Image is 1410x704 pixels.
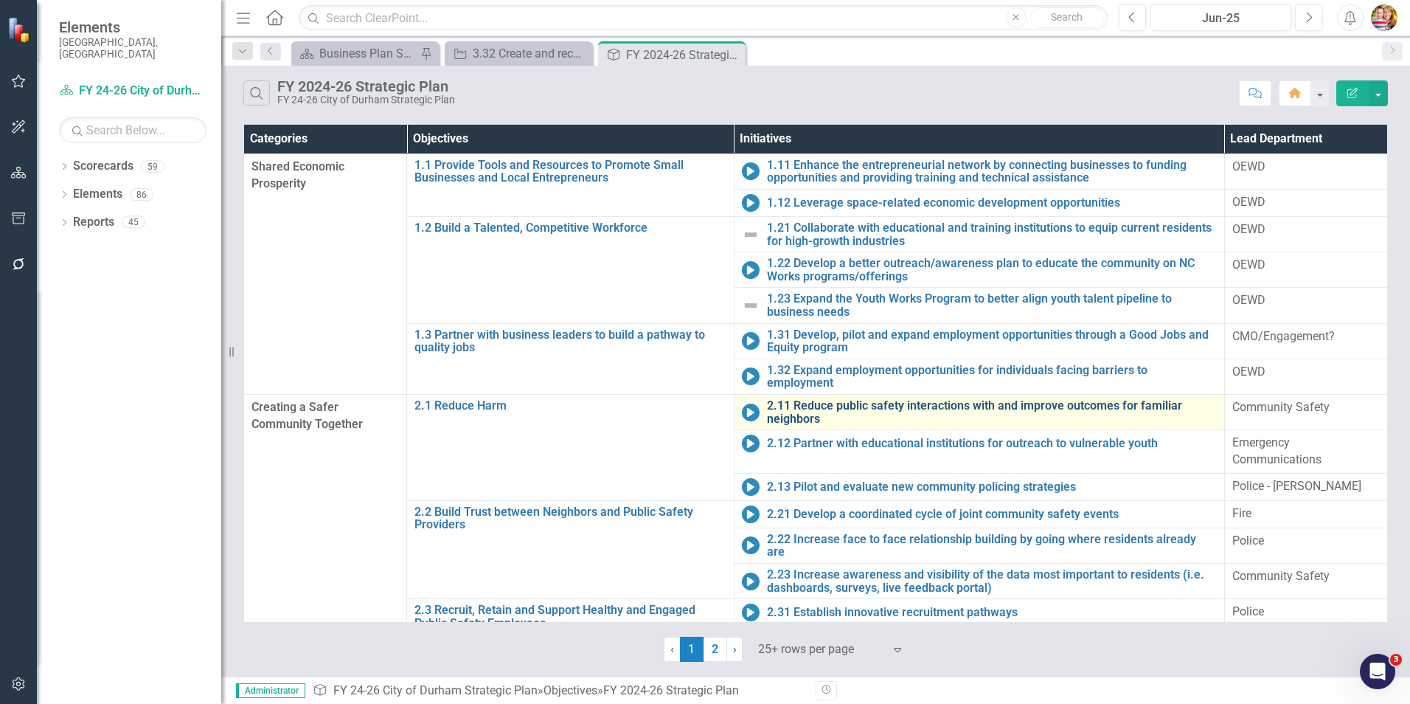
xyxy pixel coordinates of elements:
[1232,293,1265,307] span: OEWD
[742,573,760,590] img: In Progress
[473,44,588,63] div: 3.32 Create and recommend a digital literacy program
[1224,190,1387,217] td: Double-Click to Edit
[1030,7,1104,28] button: Search
[734,323,1224,359] td: Double-Click to Edit Right Click for Context Menu
[1232,329,1335,343] span: CMO/Engagement?
[670,642,674,656] span: ‹
[313,683,805,700] div: » »
[767,364,1217,390] a: 1.32 Expand employment opportunities for individuals facing barriers to employment
[407,217,734,324] td: Double-Click to Edit Right Click for Context Menu
[1224,153,1387,189] td: Double-Click to Edit
[1224,599,1387,627] td: Double-Click to Edit
[1224,323,1387,359] td: Double-Click to Edit
[1232,222,1265,236] span: OEWD
[767,480,1217,494] a: 2.13 Pilot and evaluate new community policing strategies
[767,437,1217,450] a: 2.12 Partner with educational institutions for outreach to vulnerable youth
[1232,195,1265,209] span: OEWD
[767,292,1217,318] a: 1.23 Expand the Youth Works Program to better align youth talent pipeline to business needs
[1224,528,1387,563] td: Double-Click to Edit
[1232,506,1251,520] span: Fire
[414,505,726,531] a: 2.2 Build Trust between Neighbors and Public Safety Providers
[277,94,455,106] div: FY 24-26 City of Durham Strategic Plan
[299,5,1108,31] input: Search ClearPoint...
[1224,359,1387,394] td: Double-Click to Edit
[742,505,760,523] img: In Progress
[742,297,760,314] img: Not Defined
[59,117,206,143] input: Search Below...
[59,83,206,100] a: FY 24-26 City of Durham Strategic Plan
[767,508,1217,521] a: 2.21 Develop a coordinated cycle of joint community safety events
[448,44,588,63] a: 3.32 Create and recommend a digital literacy program
[734,599,1224,627] td: Double-Click to Edit Right Click for Context Menu
[704,637,727,662] a: 2
[141,160,164,173] div: 59
[277,78,455,94] div: FY 2024-26 Strategic Plan
[414,221,726,235] a: 1.2 Build a Talented, Competitive Workforce
[1232,258,1265,272] span: OEWD
[407,394,734,500] td: Double-Click to Edit Right Click for Context Menu
[1390,654,1402,666] span: 3
[767,606,1217,619] a: 2.31 Establish innovative recruitment pathways
[1224,500,1387,528] td: Double-Click to Edit
[1232,365,1265,379] span: OEWD
[407,500,734,598] td: Double-Click to Edit Right Click for Context Menu
[1360,654,1395,689] iframe: Intercom live chat
[767,399,1217,425] a: 2.11 Reduce public safety interactions with and improve outcomes for familiar neighbors
[734,430,1224,474] td: Double-Click to Edit Right Click for Context Menu
[130,188,153,201] div: 86
[414,399,726,413] a: 2.1 Reduce Harm
[1232,534,1264,548] span: Police
[414,604,726,629] a: 2.3 Recruit, Retain and Support Healthy and Engaged Public Safety Employees
[244,153,407,394] td: Double-Click to Edit
[742,367,760,385] img: In Progress
[734,217,1224,252] td: Double-Click to Edit Right Click for Context Menu
[626,46,742,64] div: FY 2024-26 Strategic Plan
[59,18,206,36] span: Elements
[1224,217,1387,252] td: Double-Click to Edit
[1232,569,1330,583] span: Community Safety
[73,186,122,203] a: Elements
[1371,4,1397,31] img: Shari Metcalfe
[1232,159,1265,173] span: OEWD
[1232,435,1322,466] span: Emergency Communications
[1232,479,1361,493] span: Police - [PERSON_NAME]
[680,637,704,662] span: 1
[1224,252,1387,288] td: Double-Click to Edit
[1156,10,1286,27] div: Jun-25
[734,359,1224,394] td: Double-Click to Edit Right Click for Context Menu
[767,221,1217,247] a: 1.21 Collaborate with educational and training institutions to equip current residents for high-g...
[734,288,1224,323] td: Double-Click to Edit Right Click for Context Menu
[734,190,1224,217] td: Double-Click to Edit Right Click for Context Menu
[543,683,597,697] a: Objectives
[742,194,760,212] img: In Progress
[1224,473,1387,500] td: Double-Click to Edit
[734,153,1224,189] td: Double-Click to Edit Right Click for Context Menu
[1051,11,1083,23] span: Search
[742,226,760,244] img: Not Defined
[414,328,726,354] a: 1.3 Partner with business leaders to build a pathway to quality jobs
[73,214,114,231] a: Reports
[603,683,739,697] div: FY 2024-26 Strategic Plan
[1224,564,1387,599] td: Double-Click to Edit
[767,196,1217,210] a: 1.12 Leverage space-related economic development opportunities
[295,44,417,63] a: Business Plan Status Update
[1232,400,1330,414] span: Community Safety
[734,252,1224,288] td: Double-Click to Edit Right Click for Context Menu
[251,399,399,433] span: Creating a Safer Community Together
[1150,4,1291,31] button: Jun-25
[236,683,305,698] span: Administrator
[122,216,145,229] div: 45
[407,153,734,216] td: Double-Click to Edit Right Click for Context Menu
[742,478,760,496] img: In Progress
[742,604,760,621] img: In Progress
[1224,430,1387,474] td: Double-Click to Edit
[1224,288,1387,323] td: Double-Click to Edit
[319,44,417,63] div: Business Plan Status Update
[767,533,1217,559] a: 2.22 Increase face to face relationship building by going where residents already are
[1232,604,1264,618] span: Police
[742,162,760,180] img: In Progress
[742,332,760,350] img: In Progress
[414,159,726,184] a: 1.1 Provide Tools and Resources to Promote Small Businesses and Local Entrepreneurs
[7,17,33,43] img: ClearPoint Strategy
